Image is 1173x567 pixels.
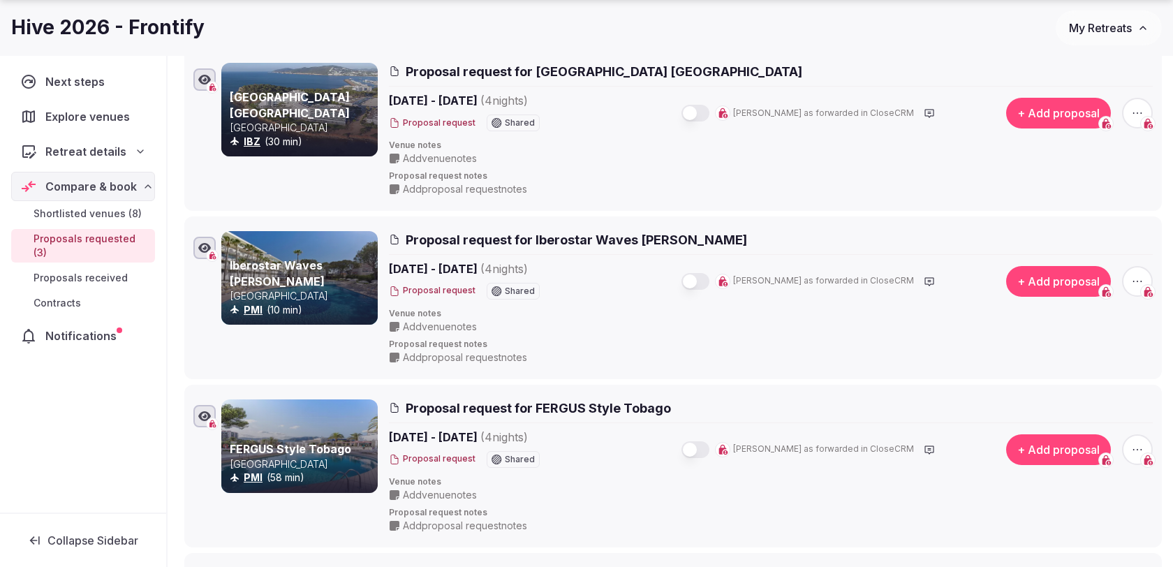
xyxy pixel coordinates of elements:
span: Proposal request notes [389,507,1153,519]
span: Compare & book [45,178,137,195]
span: Proposal request for [GEOGRAPHIC_DATA] [GEOGRAPHIC_DATA] [406,63,802,80]
a: Explore venues [11,102,155,131]
a: Proposals received [11,268,155,288]
a: Contracts [11,293,155,313]
a: Iberostar Waves [PERSON_NAME] [230,258,325,288]
button: PMI [244,471,263,485]
div: (10 min) [230,303,375,317]
p: [GEOGRAPHIC_DATA] [230,289,375,303]
span: ( 4 night s ) [480,94,528,108]
button: PMI [244,303,263,317]
a: IBZ [244,135,260,147]
span: Add proposal request notes [403,351,527,364]
button: Proposal request [389,285,475,297]
a: Next steps [11,67,155,96]
span: Add proposal request notes [403,519,527,533]
a: [GEOGRAPHIC_DATA] [GEOGRAPHIC_DATA] [230,90,350,119]
p: [GEOGRAPHIC_DATA] [230,457,375,471]
button: + Add proposal [1006,98,1111,128]
span: Next steps [45,73,110,90]
span: [DATE] - [DATE] [389,429,635,445]
span: Shared [505,119,535,127]
span: [PERSON_NAME] as forwarded in CloseCRM [733,275,914,287]
span: Shortlisted venues (8) [34,207,142,221]
span: Add venue notes [403,320,477,334]
span: Notifications [45,327,122,344]
button: Proposal request [389,117,475,129]
span: My Retreats [1069,21,1132,35]
span: Add venue notes [403,488,477,502]
a: FERGUS Style Tobago [230,442,351,456]
span: Venue notes [389,140,1153,152]
span: [DATE] - [DATE] [389,92,635,109]
div: (30 min) [230,135,375,149]
span: Proposals received [34,271,128,285]
span: Venue notes [389,476,1153,488]
span: Shared [505,455,535,464]
button: Proposal request [389,453,475,465]
button: Collapse Sidebar [11,525,155,556]
div: (58 min) [230,471,375,485]
span: ( 4 night s ) [480,262,528,276]
a: PMI [244,471,263,483]
span: [PERSON_NAME] as forwarded in CloseCRM [733,443,914,455]
span: Proposals requested (3) [34,232,149,260]
span: Shared [505,287,535,295]
a: PMI [244,304,263,316]
span: Proposal request notes [389,170,1153,182]
p: [GEOGRAPHIC_DATA] [230,121,375,135]
span: Contracts [34,296,81,310]
span: ( 4 night s ) [480,430,528,444]
span: Proposal request notes [389,339,1153,351]
button: + Add proposal [1006,266,1111,297]
h1: Hive 2026 - Frontify [11,14,205,41]
span: Add proposal request notes [403,182,527,196]
button: + Add proposal [1006,434,1111,465]
span: Proposal request for FERGUS Style Tobago [406,399,671,417]
span: Collapse Sidebar [47,533,138,547]
a: Proposals requested (3) [11,229,155,263]
span: Retreat details [45,143,126,160]
button: My Retreats [1056,10,1162,45]
span: [PERSON_NAME] as forwarded in CloseCRM [733,108,914,119]
a: Notifications [11,321,155,351]
span: Venue notes [389,308,1153,320]
a: Shortlisted venues (8) [11,204,155,223]
span: Add venue notes [403,152,477,165]
span: Explore venues [45,108,135,125]
span: [DATE] - [DATE] [389,260,635,277]
button: IBZ [244,135,260,149]
span: Proposal request for Iberostar Waves [PERSON_NAME] [406,231,747,249]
